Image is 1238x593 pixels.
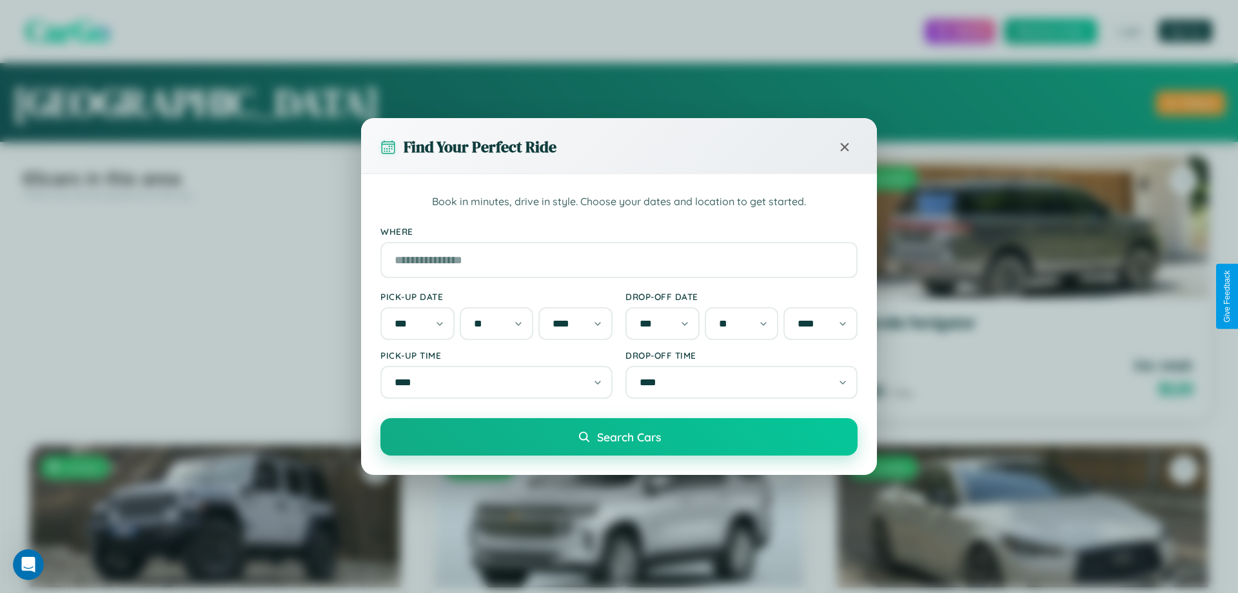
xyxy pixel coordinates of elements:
[380,226,858,237] label: Where
[380,418,858,456] button: Search Cars
[625,350,858,361] label: Drop-off Time
[597,430,661,444] span: Search Cars
[625,291,858,302] label: Drop-off Date
[380,350,613,361] label: Pick-up Time
[404,136,556,157] h3: Find Your Perfect Ride
[380,194,858,210] p: Book in minutes, drive in style. Choose your dates and location to get started.
[380,291,613,302] label: Pick-up Date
